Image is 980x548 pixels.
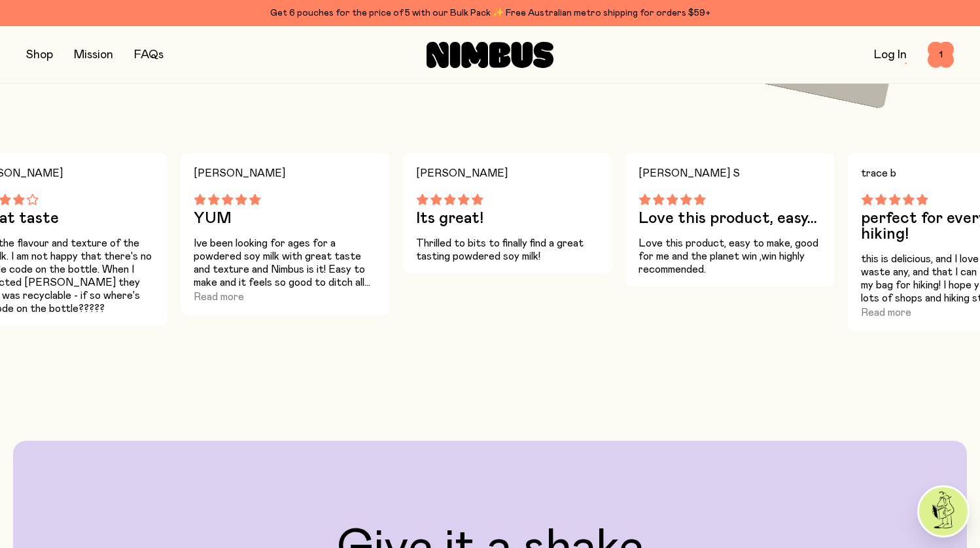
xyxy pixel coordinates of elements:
[639,211,822,226] h3: Love this product, easy...
[861,305,911,320] button: Read more
[134,49,164,61] a: FAQs
[639,237,822,276] p: Love this product, easy to make, good for me and the planet win ,win highly recommended.
[194,237,377,289] p: Ive been looking for ages for a powdered soy milk with great taste and texture and Nimbus is it! ...
[74,49,113,61] a: Mission
[928,42,954,68] button: 1
[26,5,954,21] div: Get 6 pouches for the price of 5 with our Bulk Pack ✨ Free Australian metro shipping for orders $59+
[416,211,599,226] h3: Its great!
[194,289,244,305] button: Read more
[639,163,822,183] h4: [PERSON_NAME] S
[416,163,599,183] h4: [PERSON_NAME]
[919,487,968,536] img: agent
[194,163,377,183] h4: [PERSON_NAME]
[874,49,907,61] a: Log In
[416,237,599,263] p: Thrilled to bits to finally find a great tasting powdered soy milk!
[194,211,377,226] h3: YUM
